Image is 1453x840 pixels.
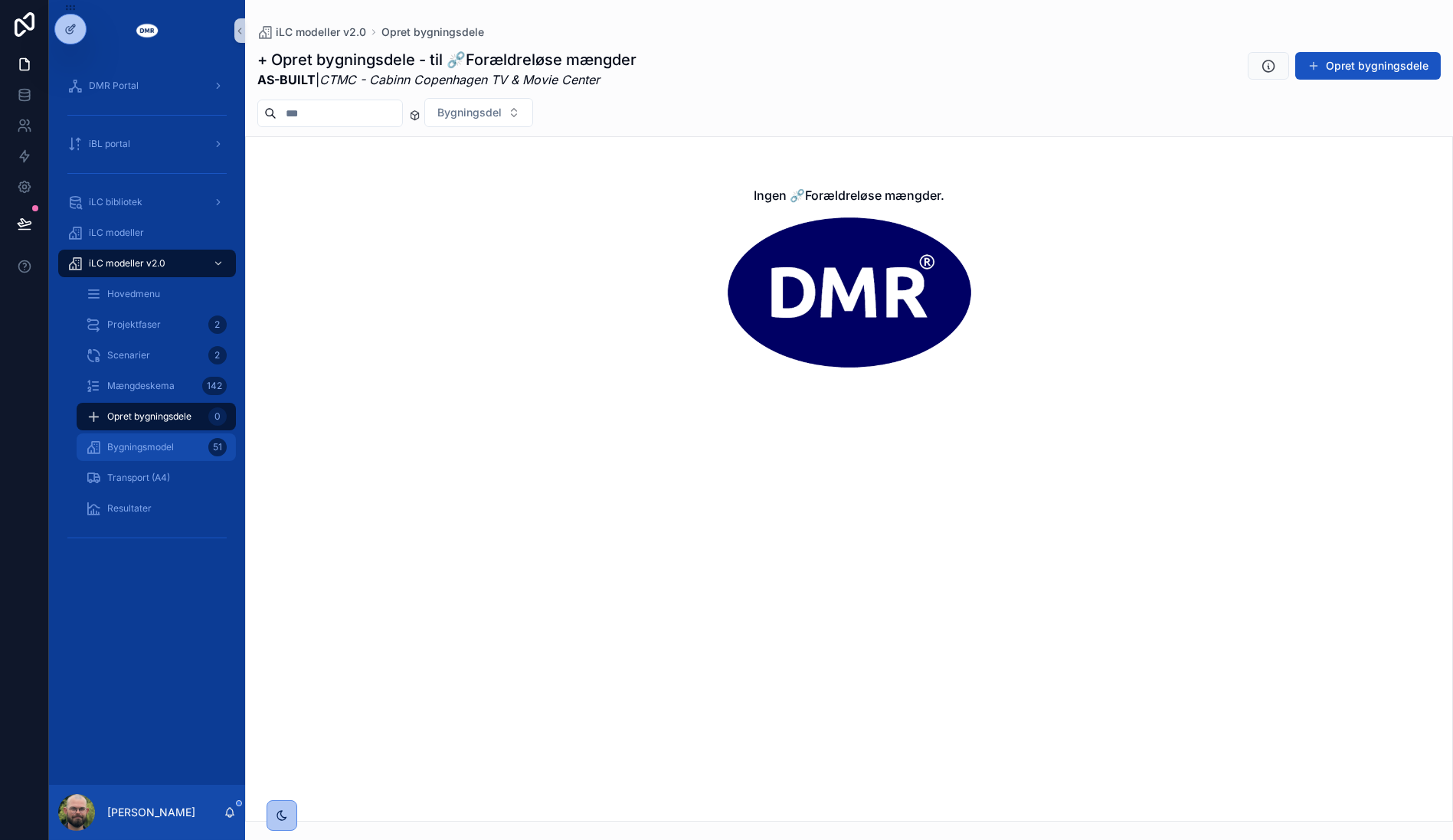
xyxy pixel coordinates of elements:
[1295,52,1441,80] button: Opret bygningsdele
[208,315,227,334] div: 2
[107,288,160,300] span: Hovedmenu
[381,25,484,40] a: Opret bygningsdele
[77,433,236,461] a: Bygningsmodel51
[107,472,170,484] span: Transport (A4)
[89,196,142,208] span: iLC bibliotek
[58,219,236,247] a: iLC modeller
[437,105,502,120] span: Bygningsdel
[424,98,533,127] button: Select Button
[77,403,236,430] a: Opret bygningsdele0
[319,72,600,87] em: CTMC - Cabinn Copenhagen TV & Movie Center
[257,70,637,89] span: |
[107,380,175,392] span: Mængdeskema
[77,280,236,308] a: Hovedmenu
[107,441,174,453] span: Bygningsmodel
[208,438,227,456] div: 51
[58,188,236,216] a: iLC bibliotek
[89,227,144,239] span: iLC modeller
[77,495,236,522] a: Resultater
[77,372,236,400] a: Mængdeskema142
[77,311,236,338] a: Projektfaser2
[89,138,130,150] span: iBL portal
[58,130,236,158] a: iBL portal
[257,25,366,40] a: iLC modeller v2.0
[77,464,236,492] a: Transport (A4)
[276,25,366,40] span: iLC modeller v2.0
[202,377,227,395] div: 142
[257,49,637,70] h1: + Opret bygningsdele - til ⛓️‍💥Forældreløse mængder
[135,18,159,43] img: App logo
[107,502,152,515] span: Resultater
[58,250,236,277] a: iLC modeller v2.0
[107,319,161,331] span: Projektfaser
[107,349,150,361] span: Scenarier
[754,186,944,204] h2: Ingen ⛓️‍💥Forældreløse mængder.
[727,217,972,368] img: Ingen ⛓️‍💥Forældreløse mængder.
[89,257,165,270] span: iLC modeller v2.0
[77,342,236,369] a: Scenarier2
[107,410,191,423] span: Opret bygningsdele
[107,805,195,820] p: [PERSON_NAME]
[49,61,245,570] div: scrollable content
[208,346,227,364] div: 2
[58,72,236,100] a: DMR Portal
[89,80,139,92] span: DMR Portal
[208,407,227,426] div: 0
[257,72,316,87] strong: AS-BUILT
